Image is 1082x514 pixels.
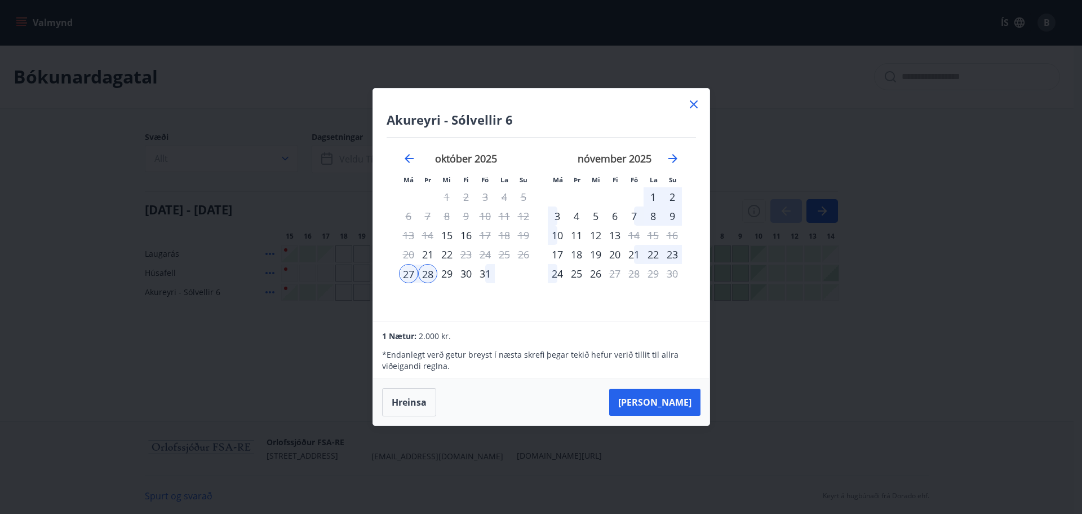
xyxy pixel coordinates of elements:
td: Not available. sunnudagur, 16. nóvember 2025 [663,226,682,245]
td: Not available. föstudagur, 28. nóvember 2025 [624,264,644,283]
h4: Akureyri - Sólvellir 6 [387,111,696,128]
div: 19 [586,245,605,264]
div: 29 [437,264,456,283]
td: Selected as end date. þriðjudagur, 28. október 2025 [418,264,437,283]
td: Choose föstudagur, 21. nóvember 2025 as your check-in date. It’s available. [624,245,644,264]
td: Choose fimmtudagur, 20. nóvember 2025 as your check-in date. It’s available. [605,245,624,264]
td: Choose miðvikudagur, 15. október 2025 as your check-in date. It’s available. [437,226,456,245]
div: 13 [605,226,624,245]
td: Choose föstudagur, 31. október 2025 as your check-in date. It’s available. [476,264,495,283]
div: 5 [586,207,605,226]
div: 28 [418,264,437,283]
td: Choose miðvikudagur, 22. október 2025 as your check-in date. It’s available. [437,245,456,264]
td: Choose miðvikudagur, 19. nóvember 2025 as your check-in date. It’s available. [586,245,605,264]
div: Calendar [387,138,696,308]
td: Choose fimmtudagur, 16. október 2025 as your check-in date. It’s available. [456,226,476,245]
td: Not available. föstudagur, 3. október 2025 [476,187,495,207]
strong: október 2025 [435,152,497,165]
div: Aðeins útritun í boði [624,226,644,245]
td: Choose fimmtudagur, 13. nóvember 2025 as your check-in date. It’s available. [605,226,624,245]
div: 9 [663,207,682,226]
td: Choose fimmtudagur, 30. október 2025 as your check-in date. It’s available. [456,264,476,283]
td: Choose miðvikudagur, 5. nóvember 2025 as your check-in date. It’s available. [586,207,605,226]
div: Aðeins útritun í boði [456,245,476,264]
td: Not available. mánudagur, 13. október 2025 [399,226,418,245]
div: 18 [567,245,586,264]
small: Þr [574,175,580,184]
td: Choose þriðjudagur, 4. nóvember 2025 as your check-in date. It’s available. [567,207,586,226]
td: Choose sunnudagur, 23. nóvember 2025 as your check-in date. It’s available. [663,245,682,264]
td: Choose föstudagur, 17. október 2025 as your check-in date. It’s available. [476,226,495,245]
td: Not available. laugardagur, 29. nóvember 2025 [644,264,663,283]
td: Choose fimmtudagur, 27. nóvember 2025 as your check-in date. It’s available. [605,264,624,283]
td: Choose þriðjudagur, 18. nóvember 2025 as your check-in date. It’s available. [567,245,586,264]
td: Choose mánudagur, 24. nóvember 2025 as your check-in date. It’s available. [548,264,567,283]
td: Not available. laugardagur, 18. október 2025 [495,226,514,245]
small: Fi [463,175,469,184]
div: 30 [456,264,476,283]
div: 25 [567,264,586,283]
td: Choose þriðjudagur, 25. nóvember 2025 as your check-in date. It’s available. [567,264,586,283]
div: 4 [567,207,586,226]
td: Not available. föstudagur, 10. október 2025 [476,207,495,226]
td: Not available. mánudagur, 6. október 2025 [399,207,418,226]
td: Not available. sunnudagur, 26. október 2025 [514,245,533,264]
td: Not available. sunnudagur, 12. október 2025 [514,207,533,226]
small: Fö [631,175,638,184]
td: Not available. mánudagur, 20. október 2025 [399,245,418,264]
td: Not available. miðvikudagur, 8. október 2025 [437,207,456,226]
div: 21 [624,245,644,264]
div: 26 [586,264,605,283]
div: 23 [663,245,682,264]
small: La [650,175,658,184]
td: Not available. þriðjudagur, 7. október 2025 [418,207,437,226]
td: Choose fimmtudagur, 23. október 2025 as your check-in date. It’s available. [456,245,476,264]
td: Not available. miðvikudagur, 1. október 2025 [437,187,456,207]
small: Fi [613,175,618,184]
button: [PERSON_NAME] [609,389,700,416]
small: Fö [481,175,489,184]
td: Choose laugardagur, 8. nóvember 2025 as your check-in date. It’s available. [644,207,663,226]
div: Aðeins innritun í boði [548,245,567,264]
small: Su [520,175,527,184]
div: Move backward to switch to the previous month. [402,152,416,165]
td: Not available. fimmtudagur, 9. október 2025 [456,207,476,226]
div: 2 [663,187,682,207]
td: Not available. föstudagur, 24. október 2025 [476,245,495,264]
small: Má [553,175,563,184]
div: 10 [548,226,567,245]
td: Not available. laugardagur, 15. nóvember 2025 [644,226,663,245]
td: Choose þriðjudagur, 21. október 2025 as your check-in date. It’s available. [418,245,437,264]
small: Su [669,175,677,184]
td: Not available. laugardagur, 11. október 2025 [495,207,514,226]
td: Choose mánudagur, 17. nóvember 2025 as your check-in date. It’s available. [548,245,567,264]
small: La [500,175,508,184]
div: 16 [456,226,476,245]
td: Choose þriðjudagur, 11. nóvember 2025 as your check-in date. It’s available. [567,226,586,245]
small: Mi [592,175,600,184]
div: Aðeins innritun í boði [418,245,437,264]
div: 20 [605,245,624,264]
small: Þr [424,175,431,184]
div: 3 [548,207,567,226]
td: Not available. sunnudagur, 30. nóvember 2025 [663,264,682,283]
td: Choose fimmtudagur, 6. nóvember 2025 as your check-in date. It’s available. [605,207,624,226]
small: Má [403,175,414,184]
div: 22 [437,245,456,264]
td: Choose föstudagur, 7. nóvember 2025 as your check-in date. It’s available. [624,207,644,226]
div: 24 [548,264,567,283]
div: 31 [476,264,495,283]
td: Not available. sunnudagur, 19. október 2025 [514,226,533,245]
span: 2.000 kr. [419,331,451,341]
small: Mi [442,175,451,184]
div: 8 [644,207,663,226]
td: Choose laugardagur, 22. nóvember 2025 as your check-in date. It’s available. [644,245,663,264]
td: Selected as start date. mánudagur, 27. október 2025 [399,264,418,283]
td: Choose mánudagur, 10. nóvember 2025 as your check-in date. It’s available. [548,226,567,245]
td: Choose miðvikudagur, 26. nóvember 2025 as your check-in date. It’s available. [586,264,605,283]
div: 7 [624,207,644,226]
div: Aðeins innritun í boði [399,264,418,283]
div: 11 [567,226,586,245]
td: Choose sunnudagur, 9. nóvember 2025 as your check-in date. It’s available. [663,207,682,226]
div: 6 [605,207,624,226]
